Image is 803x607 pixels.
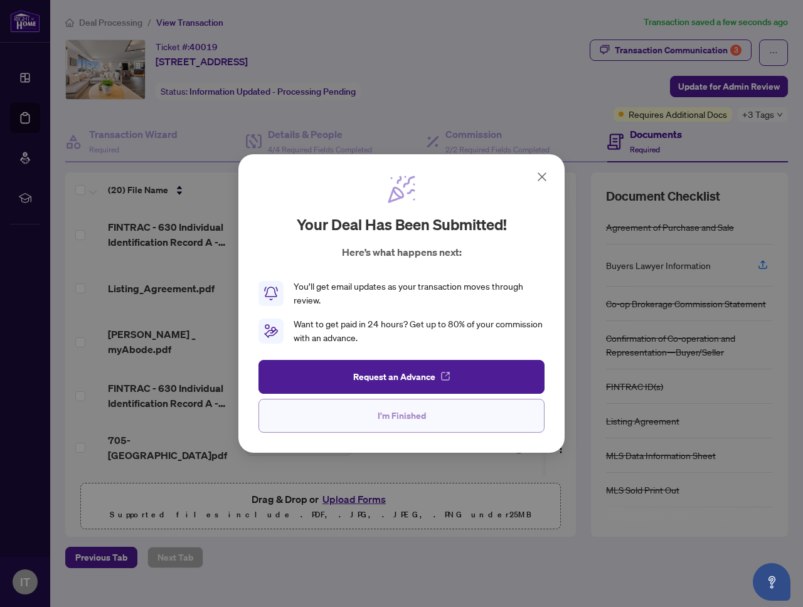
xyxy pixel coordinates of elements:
span: I'm Finished [378,406,426,426]
p: Here’s what happens next: [342,245,462,260]
h2: Your deal has been submitted! [297,214,507,235]
button: I'm Finished [258,399,545,433]
div: Want to get paid in 24 hours? Get up to 80% of your commission with an advance. [294,317,545,345]
button: Open asap [753,563,790,601]
div: You’ll get email updates as your transaction moves through review. [294,280,545,307]
span: Request an Advance [353,367,435,387]
button: Request an Advance [258,360,545,394]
